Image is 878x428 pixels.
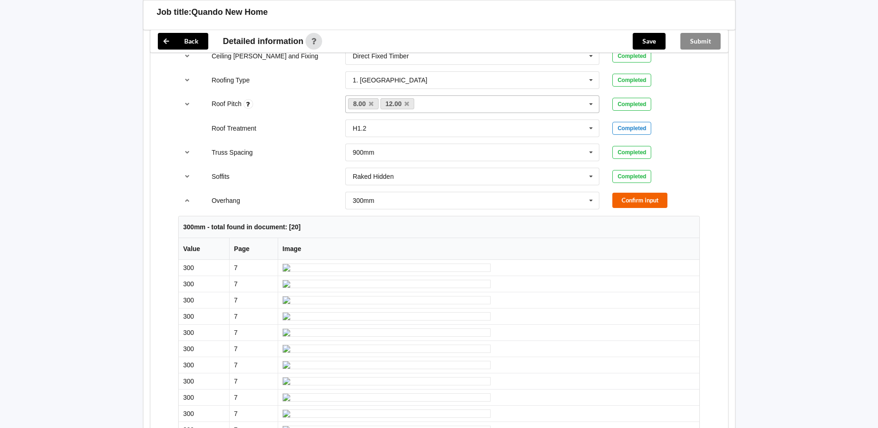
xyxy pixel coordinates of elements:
div: Completed [612,170,651,183]
div: 300mm [353,197,374,204]
td: 7 [229,340,278,357]
a: 12.00 [380,98,415,109]
td: 7 [229,324,278,340]
label: Roof Pitch [212,100,243,107]
label: Ceiling [PERSON_NAME] and Fixing [212,52,318,60]
td: 7 [229,308,278,324]
img: ai_input-page7-Overhang-c2.jpeg [282,296,491,304]
td: 300 [179,260,229,276]
img: ai_input-page7-Overhang-c0.jpeg [282,264,491,272]
th: Image [278,238,699,260]
td: 300 [179,389,229,405]
div: Completed [612,146,651,159]
button: reference-toggle [178,48,196,64]
button: reference-toggle [178,192,196,209]
td: 7 [229,389,278,405]
button: reference-toggle [178,144,196,161]
h3: Quando New Home [192,7,268,18]
td: 300 [179,276,229,292]
td: 7 [229,405,278,422]
td: 300 [179,308,229,324]
td: 7 [229,357,278,373]
button: reference-toggle [178,96,196,113]
td: 7 [229,373,278,389]
img: ai_input-page7-Overhang-c5.jpeg [282,345,491,353]
img: ai_input-page7-Overhang-c9.jpeg [282,409,491,418]
img: ai_input-page7-Overhang-c6.jpeg [282,361,491,369]
th: 300mm - total found in document: [20] [179,216,699,238]
a: 8.00 [348,98,379,109]
img: ai_input-page7-Overhang-c8.jpeg [282,393,491,402]
div: Raked Hidden [353,173,394,180]
img: ai_input-page7-Overhang-c4.jpeg [282,328,491,337]
div: Completed [612,74,651,87]
label: Soffits [212,173,230,180]
button: reference-toggle [178,168,196,185]
img: ai_input-page7-Overhang-c3.jpeg [282,312,491,321]
button: Save [633,33,666,50]
div: H1.2 [353,125,367,132]
th: Page [229,238,278,260]
button: reference-toggle [178,72,196,88]
td: 300 [179,292,229,308]
div: Direct Fixed Timber [353,53,409,59]
td: 300 [179,357,229,373]
img: ai_input-page7-Overhang-c7.jpeg [282,377,491,385]
h3: Job title: [157,7,192,18]
div: 1. [GEOGRAPHIC_DATA] [353,77,427,83]
td: 7 [229,292,278,308]
label: Overhang [212,197,240,204]
div: Completed [612,50,651,63]
td: 300 [179,373,229,389]
td: 7 [229,276,278,292]
label: Roofing Type [212,76,249,84]
td: 300 [179,405,229,422]
label: Truss Spacing [212,149,253,156]
div: Completed [612,122,651,135]
div: Completed [612,98,651,111]
td: 300 [179,340,229,357]
span: Detailed information [223,37,304,45]
button: Back [158,33,208,50]
button: Confirm input [612,193,667,208]
label: Roof Treatment [212,125,256,132]
th: Value [179,238,229,260]
img: ai_input-page7-Overhang-c1.jpeg [282,280,491,288]
td: 7 [229,260,278,276]
div: 900mm [353,149,374,156]
td: 300 [179,324,229,340]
